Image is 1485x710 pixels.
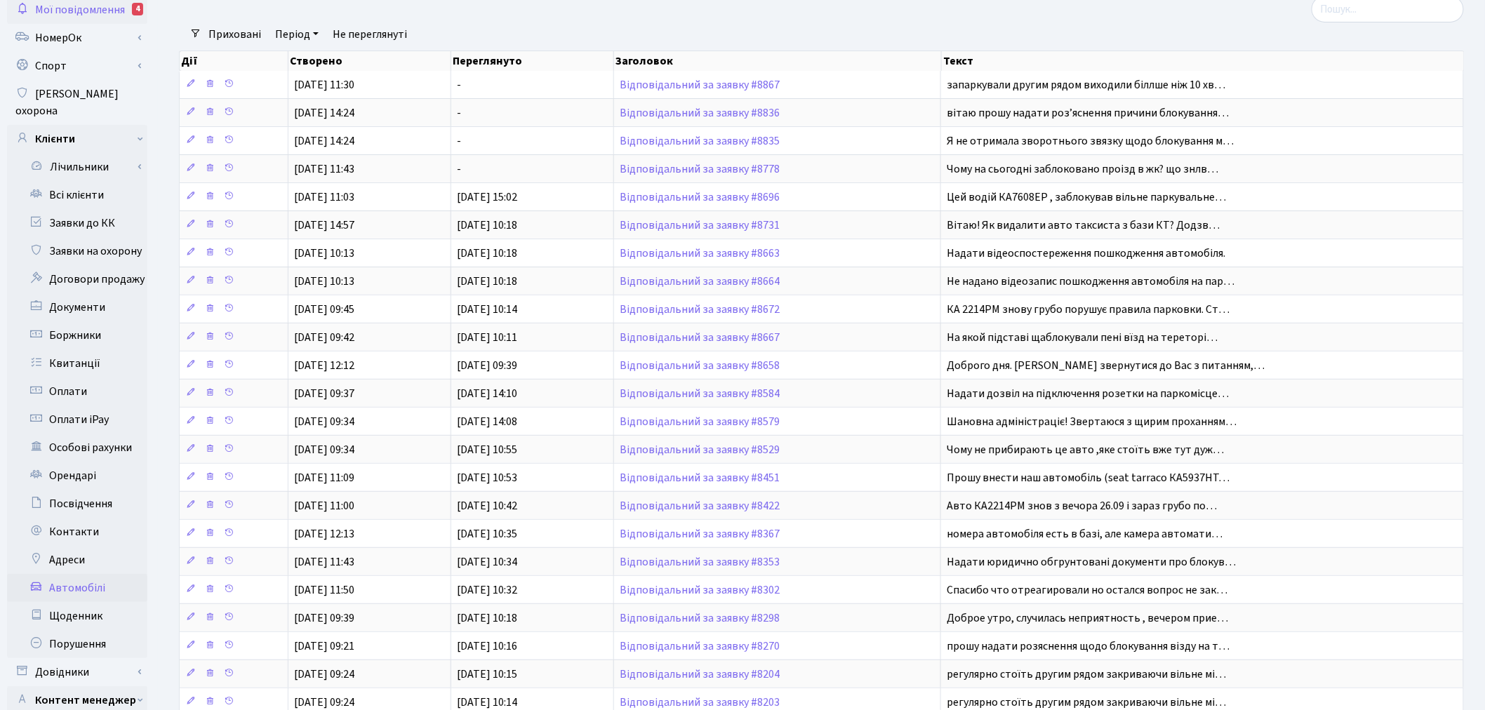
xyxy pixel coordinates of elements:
a: Особові рахунки [7,434,147,462]
span: номера автомобіля есть в базі, але камера автомати… [947,526,1223,542]
span: Я не отримала зворотнього звязку щодо блокування м… [947,133,1234,149]
span: [DATE] 09:24 [294,667,354,682]
a: Період [269,22,324,46]
a: Відповідальний за заявку #8204 [620,667,780,682]
span: [DATE] 11:43 [294,161,354,177]
a: Відповідальний за заявку #8667 [620,330,780,345]
span: прошу надати розяснення щодо блокування візду на т… [947,638,1230,654]
a: Відповідальний за заявку #8353 [620,554,780,570]
span: Цей водій КА7608ЕР , заблокував вільне паркувальне… [947,189,1226,205]
span: - [457,133,461,149]
span: Доброго дня. [PERSON_NAME] звернутися до Вас з питанням,… [947,358,1265,373]
span: [DATE] 10:18 [457,246,517,261]
span: [DATE] 15:02 [457,189,517,205]
span: Вітаю! Як видалити авто таксиста з бази КТ? Додзв… [947,217,1220,233]
div: 4 [132,3,143,15]
span: [DATE] 14:24 [294,105,354,121]
span: [DATE] 10:14 [457,695,517,710]
a: Заявки на охорону [7,237,147,265]
span: [DATE] 10:18 [457,610,517,626]
a: Відповідальний за заявку #8778 [620,161,780,177]
a: Відповідальний за заявку #8663 [620,246,780,261]
a: Відповідальний за заявку #8298 [620,610,780,626]
a: Клієнти [7,125,147,153]
span: Чому на сьогодні заблоковано проізд в жк? що знлв… [947,161,1218,177]
a: Відповідальний за заявку #8731 [620,217,780,233]
a: Відповідальний за заявку #8584 [620,386,780,401]
span: [DATE] 14:24 [294,133,354,149]
span: [DATE] 10:15 [457,667,517,682]
a: Відповідальний за заявку #8579 [620,414,780,429]
span: [DATE] 10:11 [457,330,517,345]
span: [DATE] 14:10 [457,386,517,401]
a: Відповідальний за заявку #8835 [620,133,780,149]
a: Відповідальний за заявку #8367 [620,526,780,542]
a: НомерОк [7,24,147,52]
span: [DATE] 10:35 [457,526,517,542]
span: [DATE] 10:42 [457,498,517,514]
span: [DATE] 10:16 [457,638,517,654]
a: Квитанції [7,349,147,377]
th: Дії [180,51,288,71]
span: На якой підставі щаблокували пені вїзд на тереторі… [947,330,1218,345]
span: вітаю прошу надати розʼяснення причини блокування… [947,105,1229,121]
a: Оплати [7,377,147,406]
span: [DATE] 10:13 [294,274,354,289]
span: Мої повідомлення [35,2,125,18]
span: - [457,105,461,121]
a: Відповідальний за заявку #8672 [620,302,780,317]
a: Договори продажу [7,265,147,293]
a: Оплати iPay [7,406,147,434]
span: [DATE] 14:57 [294,217,354,233]
span: регулярно стоїть другим рядом закриваючи вільне мі… [947,695,1226,710]
a: Відповідальний за заявку #8270 [620,638,780,654]
span: [DATE] 11:50 [294,582,354,598]
a: Відповідальний за заявку #8203 [620,695,780,710]
a: Довідники [7,658,147,686]
a: Відповідальний за заявку #8664 [620,274,780,289]
span: Шановна адміністраціє! Звертаюся з щирим проханням… [947,414,1237,429]
span: [DATE] 09:21 [294,638,354,654]
span: [DATE] 09:24 [294,695,354,710]
span: - [457,77,461,93]
th: Заголовок [614,51,942,71]
a: Адреси [7,546,147,574]
a: Лічильники [16,153,147,181]
a: Порушення [7,630,147,658]
a: [PERSON_NAME] охорона [7,80,147,125]
span: Чому не прибирають це авто ,яке стоїть вже тут дуж… [947,442,1224,457]
span: [DATE] 10:18 [457,217,517,233]
span: [DATE] 10:53 [457,470,517,485]
span: [DATE] 11:00 [294,498,354,514]
a: Приховані [203,22,267,46]
a: Відповідальний за заявку #8658 [620,358,780,373]
span: Авто КА2214РМ знов з вечора 26.09 і зараз грубо по… [947,498,1217,514]
a: Боржники [7,321,147,349]
span: [DATE] 10:14 [457,302,517,317]
span: регулярно стоїть другим рядом закриваючи вільне мі… [947,667,1226,682]
a: Автомобілі [7,574,147,602]
a: Відповідальний за заявку #8451 [620,470,780,485]
span: Спасибо что отреагировали но остался вопрос не зак… [947,582,1227,598]
span: [DATE] 09:37 [294,386,354,401]
span: [DATE] 14:08 [457,414,517,429]
th: Текст [942,51,1465,71]
span: [DATE] 09:39 [457,358,517,373]
a: Відповідальний за заявку #8302 [620,582,780,598]
th: Переглянуто [451,51,614,71]
a: Відповідальний за заявку #8696 [620,189,780,205]
span: Надати юридично обгрунтовані документи про блокув… [947,554,1236,570]
span: [DATE] 09:45 [294,302,354,317]
span: КА 2214РМ знову грубо порушує правила парковки. Ст… [947,302,1230,317]
a: Відповідальний за заявку #8836 [620,105,780,121]
span: - [457,161,461,177]
span: [DATE] 12:13 [294,526,354,542]
a: Контакти [7,518,147,546]
a: Не переглянуті [327,22,413,46]
a: Відповідальний за заявку #8529 [620,442,780,457]
a: Посвідчення [7,490,147,518]
a: Щоденник [7,602,147,630]
a: Орендарі [7,462,147,490]
span: [DATE] 11:03 [294,189,354,205]
span: [DATE] 09:34 [294,414,354,429]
